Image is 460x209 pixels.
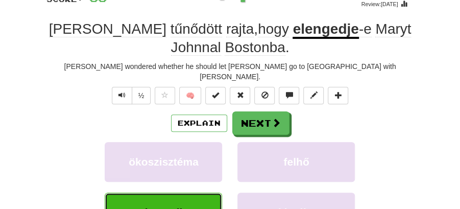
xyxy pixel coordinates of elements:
span: [PERSON_NAME] [49,21,166,37]
span: Maryt [375,21,411,37]
span: , [49,21,293,37]
button: Reset to 0% Mastered (alt+r) [230,87,250,104]
button: Add to collection (alt+a) [328,87,348,104]
span: Bostonba [225,39,285,56]
button: ökoszisztéma [105,142,222,182]
span: hogy [258,21,289,37]
span: rajta [226,21,254,37]
button: Ignore sentence (alt+i) [254,87,275,104]
span: -e [359,21,372,37]
button: 🧠 [179,87,201,104]
button: Play sentence audio (ctl+space) [112,87,132,104]
span: ökoszisztéma [129,156,199,168]
div: [PERSON_NAME] wondered whether he should let [PERSON_NAME] go to [GEOGRAPHIC_DATA] with [PERSON_N... [46,61,414,82]
u: elengedje [293,21,358,39]
small: Review: [DATE] [361,1,398,7]
span: Johnnal [171,39,221,56]
span: tűnődött [171,21,222,37]
button: Explain [171,114,227,132]
button: Next [232,111,289,135]
button: Edit sentence (alt+d) [303,87,324,104]
span: felhő [283,156,309,168]
button: felhő [237,142,355,182]
button: ½ [132,87,151,104]
button: Favorite sentence (alt+f) [155,87,175,104]
button: Set this sentence to 100% Mastered (alt+m) [205,87,226,104]
button: Discuss sentence (alt+u) [279,87,299,104]
div: Text-to-speech controls [110,87,151,104]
